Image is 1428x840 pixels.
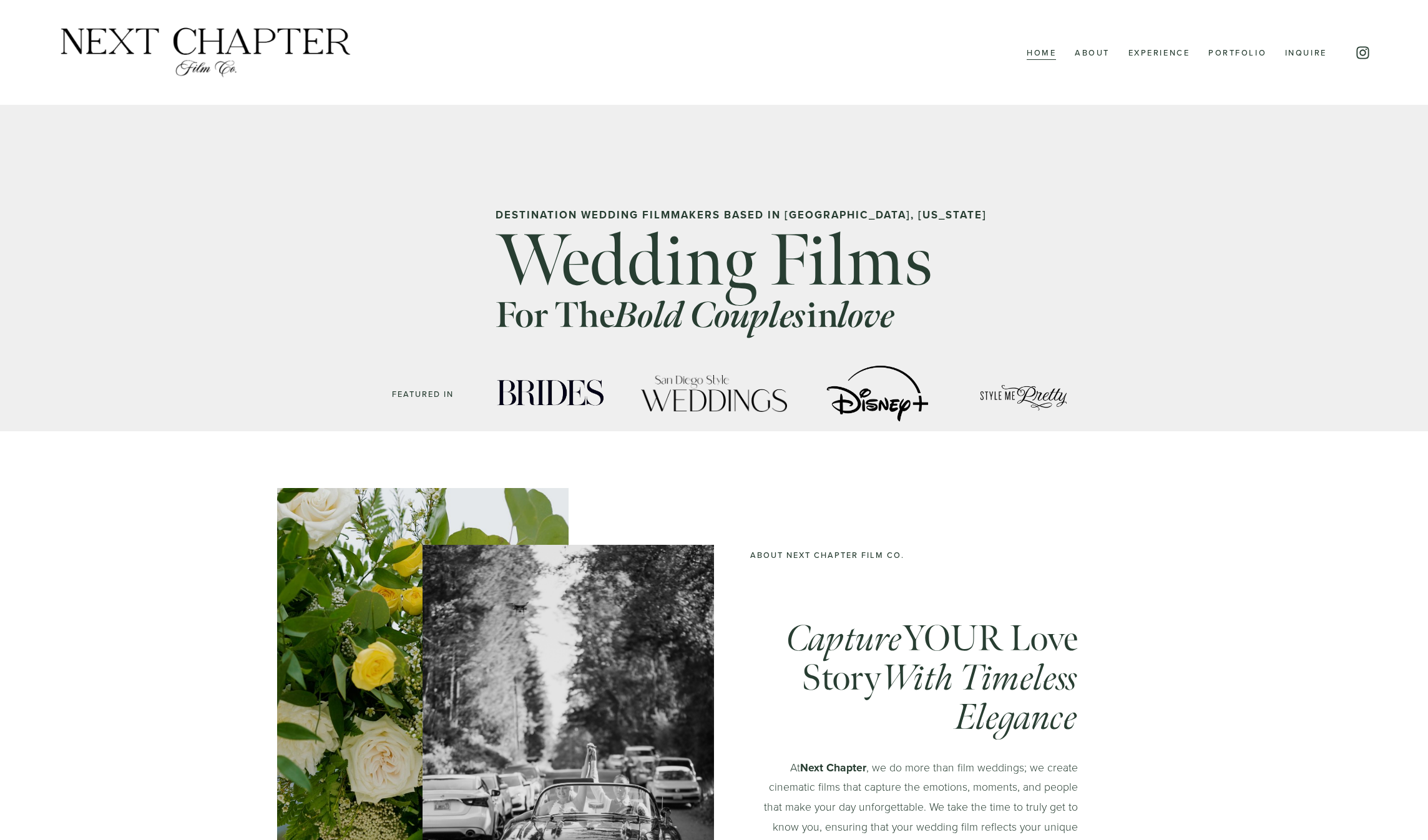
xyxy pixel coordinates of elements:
strong: Next Chapter [800,759,866,775]
a: About [1075,44,1110,61]
em: Capture [787,617,902,662]
a: Portfolio [1208,44,1266,61]
em: Bold Couples [615,292,806,338]
img: Next Chapter Film Co. [57,26,354,79]
code: FEATURED IN [392,388,454,399]
h2: YOUR love story [750,620,1078,738]
a: Instagram [1355,45,1371,61]
em: love [838,292,895,338]
strong: Destination wedding Filmmakers Based in [GEOGRAPHIC_DATA], [US_STATE] [496,207,987,222]
code: About Next Chapter Film CO. [750,549,904,560]
a: Home [1027,44,1056,61]
h1: Wedding Films [496,225,933,297]
a: Experience [1128,44,1190,61]
a: Inquire [1285,44,1327,61]
em: With Timeless Elegance [881,656,1084,740]
strong: For the in [496,292,895,338]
